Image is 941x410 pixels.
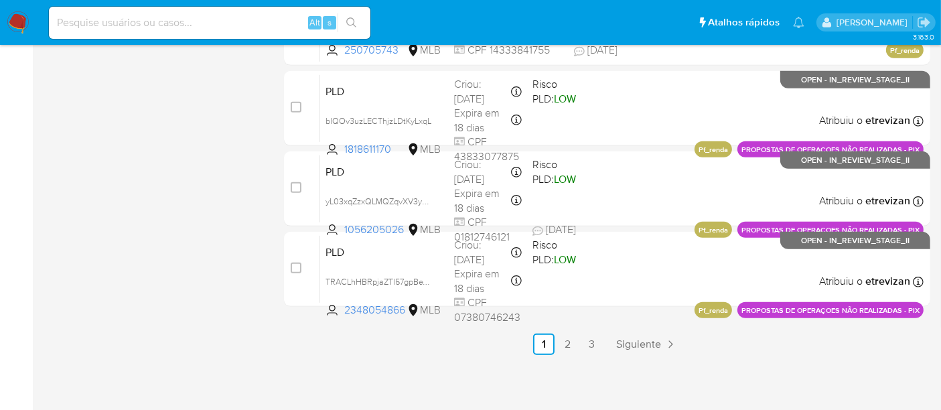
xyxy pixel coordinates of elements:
[309,16,320,29] span: Alt
[917,15,931,29] a: Sair
[793,17,804,28] a: Notificações
[708,15,780,29] span: Atalhos rápidos
[328,16,332,29] span: s
[913,31,934,42] span: 3.163.0
[837,16,912,29] p: erico.trevizan@mercadopago.com.br
[49,14,370,31] input: Pesquise usuários ou casos...
[338,13,365,32] button: search-icon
